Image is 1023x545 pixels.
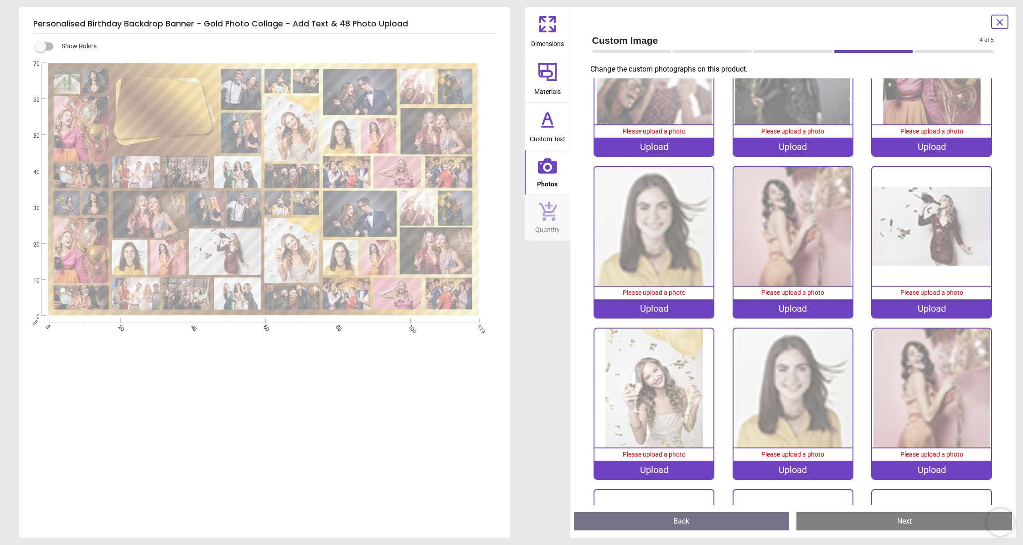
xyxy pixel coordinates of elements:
span: Please upload a photo [900,128,963,135]
iframe: Brevo live chat [987,509,1014,536]
span: 80 [334,324,340,329]
span: 20 [116,324,122,329]
span: 60 [22,96,40,104]
div: Upload [872,299,991,318]
span: 30 [22,205,40,212]
button: Materials [525,55,570,103]
span: cm [31,319,39,327]
div: Upload [872,461,991,479]
span: 40 [189,324,195,329]
div: Upload [594,461,713,479]
span: 100 [406,324,412,329]
button: Dimensions [525,7,570,55]
div: Upload [734,461,852,479]
span: 119 [475,324,481,329]
div: Upload [734,299,852,318]
span: Please upload a photo [761,451,824,458]
span: Please upload a photo [623,451,686,458]
button: Photos [525,150,570,195]
span: 60 [261,324,267,329]
span: 40 [22,169,40,176]
div: Upload [872,138,991,156]
span: Materials [534,83,561,97]
button: Back [574,512,790,530]
div: Upload [734,138,852,156]
span: Photos [537,175,558,189]
span: Please upload a photo [761,289,824,296]
span: Please upload a photo [623,128,686,135]
span: 0 [22,313,40,321]
span: 10 [22,277,40,285]
h5: Personalised Birthday Backdrop Banner - Gold Photo Collage - Add Text & 48 Photo Upload [33,15,496,34]
span: Please upload a photo [761,128,824,135]
span: Please upload a photo [900,451,963,458]
button: Custom Text [525,103,570,150]
span: 0 [44,324,50,329]
div: Show Rulers [41,41,510,52]
span: Dimensions [531,35,564,49]
span: 70 [22,60,40,68]
span: 20 [22,241,40,249]
span: Custom Text [530,130,565,144]
span: 50 [22,132,40,140]
button: Quantity [525,195,570,241]
span: Custom Image [592,34,980,47]
div: Upload [594,138,713,156]
span: 4 of 5 [980,36,994,44]
button: Next [796,512,1012,530]
span: Please upload a photo [623,289,686,296]
div: Upload [594,299,713,318]
span: Quantity [535,221,560,235]
span: Please upload a photo [900,289,963,296]
p: Change the custom photographs on this product. [590,64,1002,74]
